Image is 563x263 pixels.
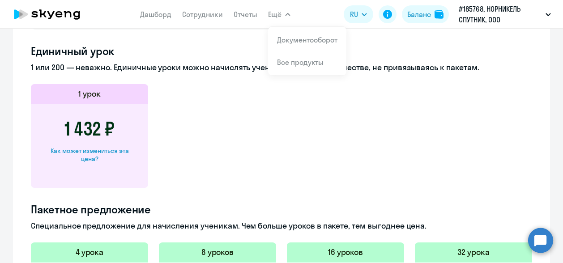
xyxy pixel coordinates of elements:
[344,5,373,23] button: RU
[76,246,104,258] h5: 4 урока
[328,246,363,258] h5: 16 уроков
[45,147,134,163] div: Как может измениться эта цена?
[31,202,532,216] h4: Пакетное предложение
[350,9,358,20] span: RU
[454,4,555,25] button: #185768, НОРНИКЕЛЬ СПУТНИК, ООО
[31,44,532,58] h4: Единичный урок
[201,246,234,258] h5: 8 уроков
[402,5,449,23] button: Балансbalance
[64,118,115,140] h3: 1 432 ₽
[277,35,337,44] a: Документооборот
[457,246,490,258] h5: 32 урока
[31,220,532,232] p: Специальное предложение для начисления ученикам. Чем больше уроков в пакете, тем выгоднее цена.
[435,10,444,19] img: balance
[268,5,290,23] button: Ещё
[459,4,542,25] p: #185768, НОРНИКЕЛЬ СПУТНИК, ООО
[268,9,281,20] span: Ещё
[234,10,257,19] a: Отчеты
[407,9,431,20] div: Баланс
[140,10,171,19] a: Дашборд
[277,58,324,67] a: Все продукты
[78,88,101,100] h5: 1 урок
[182,10,223,19] a: Сотрудники
[31,62,532,73] p: 1 или 200 — неважно. Единичные уроки можно начислять ученикам в любом количестве, не привязываясь...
